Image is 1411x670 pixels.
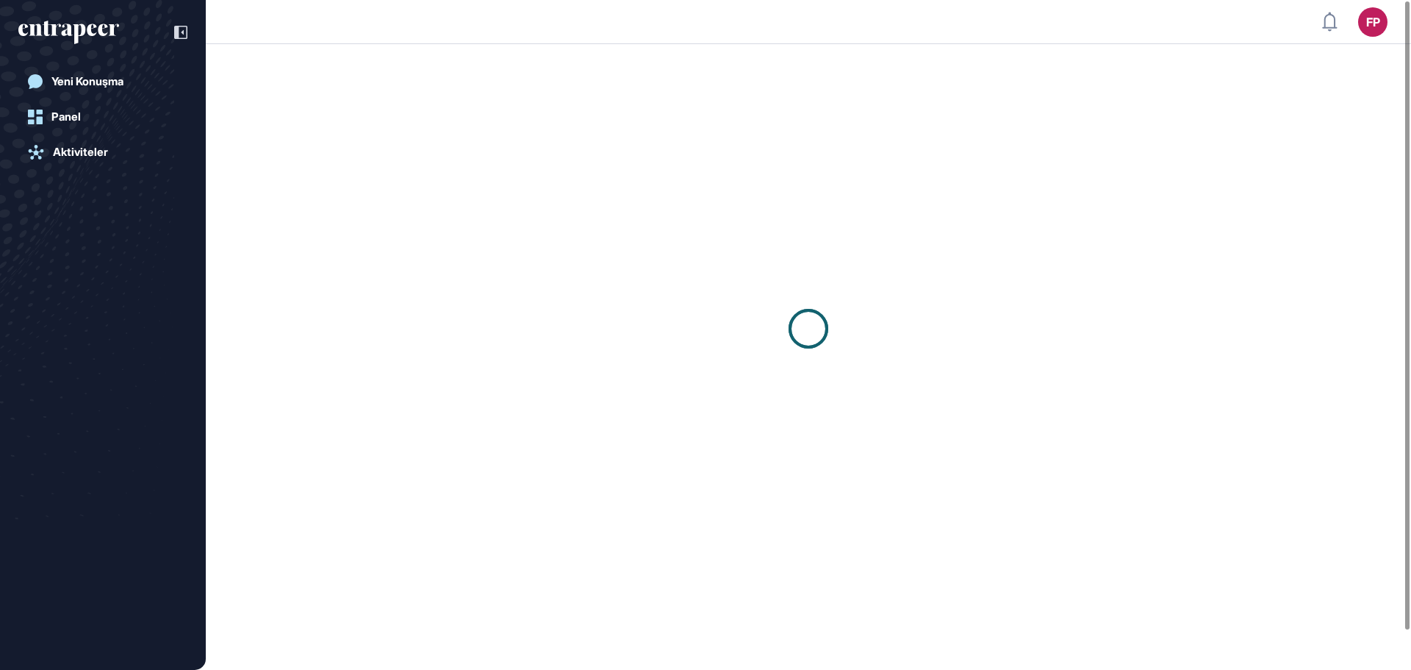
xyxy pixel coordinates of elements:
a: Aktiviteler [18,138,187,167]
div: Yeni Konuşma [51,75,123,88]
button: FP [1358,7,1387,37]
div: entrapeer-logo [18,21,119,44]
a: Yeni Konuşma [18,67,187,96]
div: Panel [51,110,81,124]
div: Aktiviteler [53,146,108,159]
a: Panel [18,102,187,132]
